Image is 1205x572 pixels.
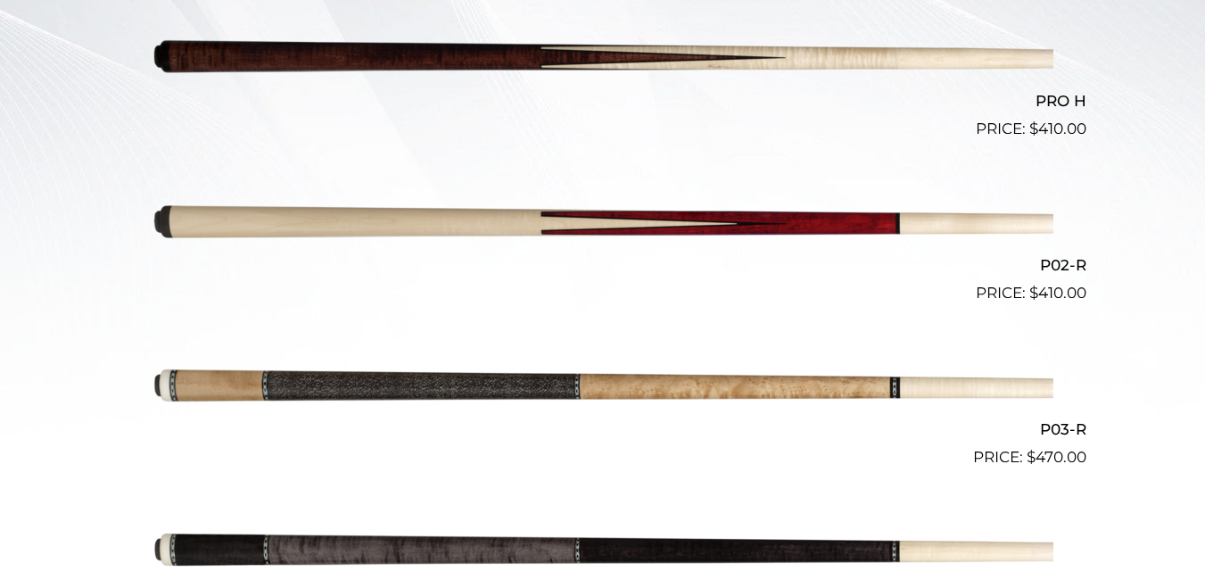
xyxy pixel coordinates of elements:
span: $ [1029,284,1038,302]
img: P03-R [153,312,1053,462]
span: $ [1029,120,1038,137]
bdi: 470.00 [1027,448,1086,466]
h2: P03-R [120,413,1086,446]
span: $ [1027,448,1036,466]
h2: P02-R [120,249,1086,282]
a: P03-R $470.00 [120,312,1086,469]
img: P02-R [153,148,1053,298]
h2: PRO H [120,84,1086,117]
a: P02-R $410.00 [120,148,1086,305]
bdi: 410.00 [1029,120,1086,137]
bdi: 410.00 [1029,284,1086,302]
